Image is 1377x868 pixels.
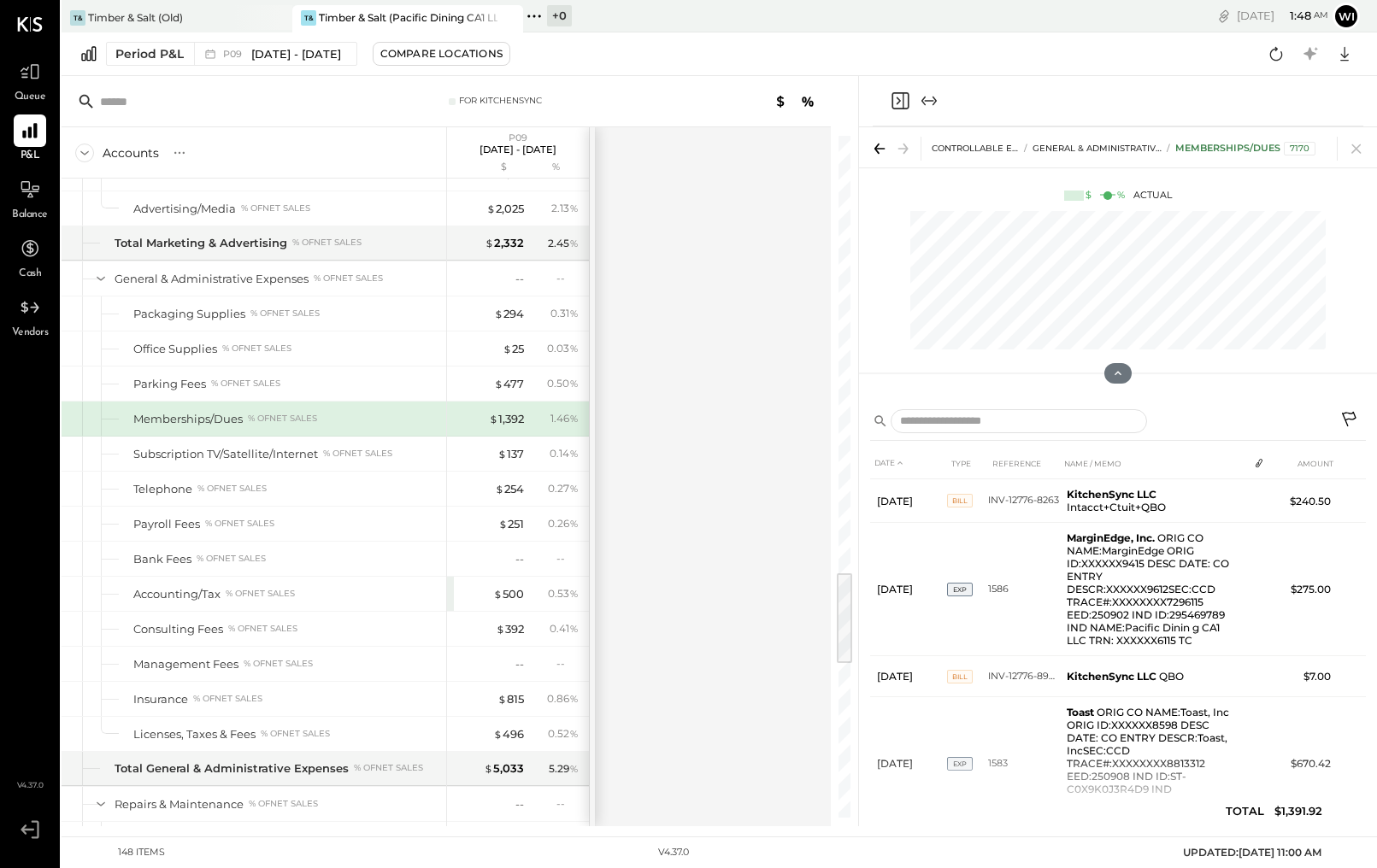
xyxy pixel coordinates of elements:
[133,691,188,707] div: Insurance
[497,447,507,460] span: $
[494,307,503,320] span: $
[495,481,524,497] div: 254
[550,446,579,461] div: 0.14
[1333,3,1360,30] button: wi
[21,149,40,164] span: P&L
[205,518,274,530] div: % of NET SALES
[550,411,579,426] div: 1.46
[494,306,524,322] div: 294
[1060,448,1248,479] th: NAME / MEMO
[485,235,524,251] div: 2,332
[556,551,579,566] div: --
[223,50,247,59] span: P09
[489,411,524,427] div: 1,392
[133,306,245,322] div: Packaging Supplies
[226,588,295,600] div: % of NET SALES
[556,796,579,811] div: --
[1060,523,1248,656] td: ORIG CO NAME:MarginEdge ORIG ID:XXXXXX9415 DESC DATE: CO ENTRY DESCR:XXXXXX9612SEC:CCD TRACE#:XXX...
[569,691,579,705] span: %
[515,551,524,567] div: --
[1086,189,1092,202] div: $
[550,621,579,636] div: 0.41
[1237,8,1328,24] div: [DATE]
[1,173,59,223] a: Balance
[496,622,505,636] span: $
[106,42,357,66] button: Period P&L P09[DATE] - [DATE]
[947,757,973,771] span: EXP
[133,586,221,602] div: Accounting/Tax
[251,46,341,62] span: [DATE] - [DATE]
[314,273,383,284] div: % of NET SALES
[484,760,524,777] div: 5,033
[244,658,313,670] div: % of NET SALES
[319,10,497,25] div: Timber & Salt (Pacific Dining CA1 LLC)
[569,586,579,600] span: %
[569,621,579,635] span: %
[569,376,579,390] span: %
[494,377,503,390] span: $
[103,144,159,161] div: Accounts
[496,621,524,637] div: 392
[1060,479,1248,523] td: Intacct+Ctuit+QBO
[241,202,310,214] div: % of NET SALES
[988,697,1060,830] td: 1583
[569,236,579,249] span: %
[211,378,280,390] div: % of NET SALES
[988,479,1060,523] td: INV-12776-8263
[118,846,165,859] div: 148 items
[556,271,579,285] div: --
[947,494,973,507] span: BILL
[261,728,330,740] div: % of NET SALES
[569,306,579,320] span: %
[1272,697,1338,830] td: $670.42
[19,267,41,282] span: Cash
[133,411,243,427] div: Memberships/Dues
[569,761,579,775] span: %
[197,483,267,495] div: % of NET SALES
[493,727,503,741] span: $
[484,761,493,775] span: $
[497,446,524,462] div: 137
[88,10,183,25] div: Timber & Salt (Old)
[1104,363,1132,384] button: Hide Chart
[1,291,59,341] a: Vendors
[1,232,59,282] a: Cash
[528,161,584,174] div: %
[250,308,320,320] div: % of NET SALES
[1175,142,1315,155] div: Memberships/Dues
[551,201,579,216] div: 2.13
[569,341,579,355] span: %
[1272,523,1338,656] td: $275.00
[1067,670,1156,683] b: KitchenSync LLC
[1067,531,1155,544] b: MarginEdge, Inc.
[133,621,223,637] div: Consulting Fees
[133,201,236,217] div: Advertising/Media
[380,46,503,61] div: Compare Locations
[459,95,542,107] div: For KitchenSync
[498,516,524,532] div: 251
[1033,143,1211,154] span: General & Administrative Expenses
[569,446,579,460] span: %
[1067,488,1156,501] b: KitchenSync LLC
[489,412,498,425] span: $
[548,236,579,251] div: 2.45
[547,341,579,356] div: 0.03
[1,114,59,164] a: P&L
[301,10,316,26] div: T&
[70,10,85,26] div: T&
[197,553,266,565] div: % of NET SALES
[12,325,49,341] span: Vendors
[1064,189,1172,202] div: Actual
[486,202,496,215] span: $
[193,693,262,705] div: % of NET SALES
[932,143,1053,154] span: CONTROLLABLE EXPENSES
[15,90,46,105] span: Queue
[497,692,507,706] span: $
[947,448,988,479] th: TYPE
[1060,656,1248,697] td: QBO
[503,341,524,357] div: 25
[947,583,973,596] span: EXP
[890,91,910,111] button: Close panel
[1272,448,1338,479] th: AMOUNT
[870,479,947,523] td: [DATE]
